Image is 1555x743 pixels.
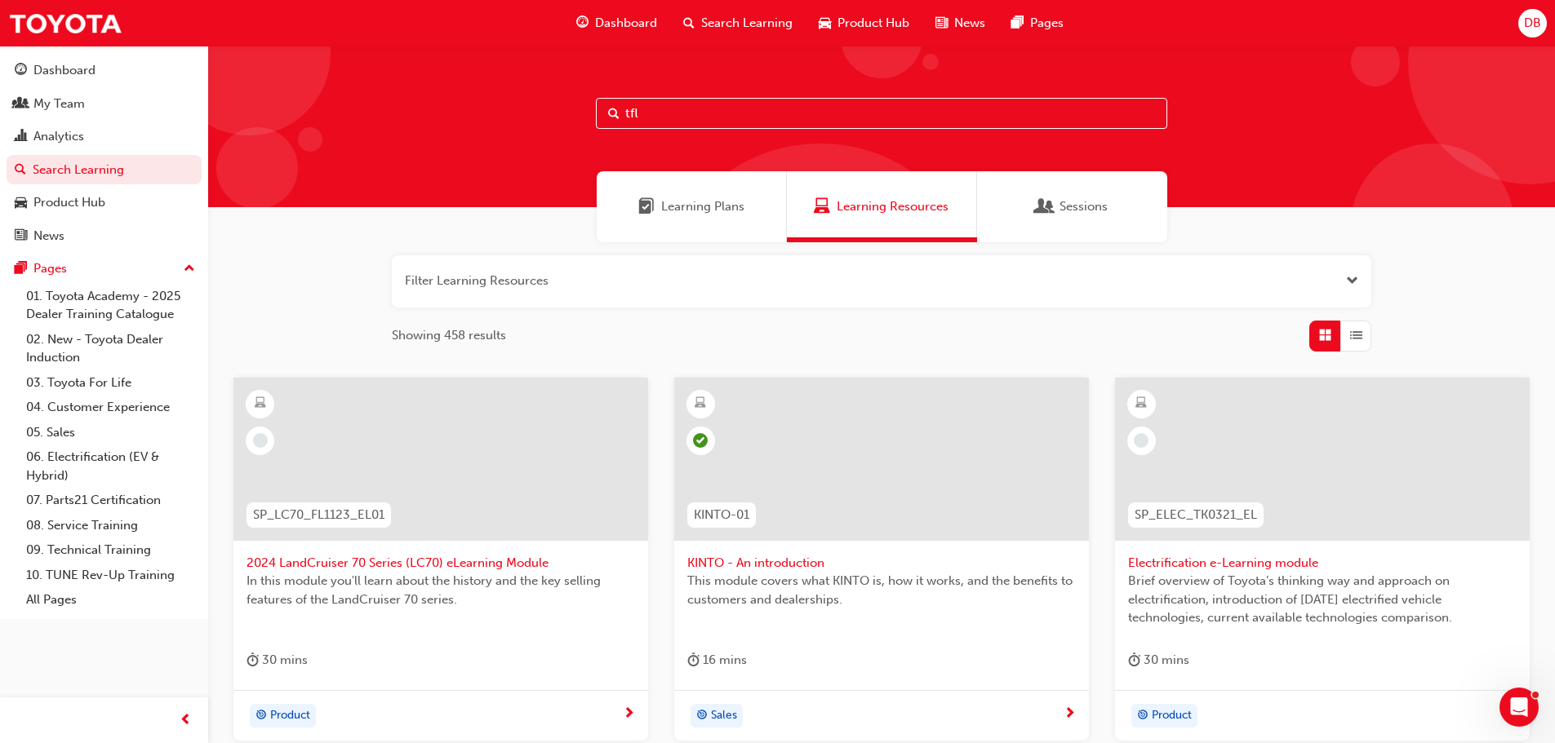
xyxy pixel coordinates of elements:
[687,650,700,670] span: duration-icon
[7,254,202,284] button: Pages
[695,393,706,414] span: learningResourceType_ELEARNING-icon
[15,229,27,244] span: news-icon
[20,537,202,563] a: 09. Technical Training
[837,197,949,216] span: Learning Resources
[15,64,27,78] span: guage-icon
[7,155,202,185] a: Search Learning
[687,554,1076,573] span: KINTO - An introduction
[1137,705,1148,727] span: target-icon
[270,706,310,725] span: Product
[33,193,105,212] div: Product Hub
[674,378,1089,741] a: KINTO-01KINTO - An introductionThis module covers what KINTO is, how it works, and the benefits t...
[1499,688,1539,727] iframe: Intercom live chat
[33,227,64,245] div: News
[33,127,84,146] div: Analytics
[20,444,202,488] a: 06. Electrification (EV & Hybrid)
[33,95,85,113] div: My Team
[814,197,830,216] span: Learning Resources
[696,705,708,727] span: target-icon
[787,171,977,242] a: Learning ResourcesLearning Resources
[233,378,648,741] a: SP_LC70_FL1123_EL012024 LandCruiser 70 Series (LC70) eLearning ModuleIn this module you'll learn ...
[1011,13,1024,33] span: pages-icon
[806,7,922,40] a: car-iconProduct Hub
[20,327,202,370] a: 02. New - Toyota Dealer Induction
[687,650,747,670] div: 16 mins
[1152,706,1192,725] span: Product
[15,262,27,276] span: pages-icon
[1135,393,1147,414] span: learningResourceType_ELEARNING-icon
[977,171,1167,242] a: SessionsSessions
[935,13,948,33] span: news-icon
[683,13,695,33] span: search-icon
[20,370,202,396] a: 03. Toyota For Life
[255,705,267,727] span: target-icon
[1115,378,1530,741] a: SP_ELEC_TK0321_ELElectrification e-Learning moduleBrief overview of Toyota’s thinking way and app...
[576,13,589,33] span: guage-icon
[253,433,268,448] span: learningRecordVerb_NONE-icon
[1346,272,1358,290] button: Open the filter
[392,326,506,345] span: Showing 458 results
[693,433,708,448] span: learningRecordVerb_PASS-icon
[15,130,27,144] span: chart-icon
[1060,197,1108,216] span: Sessions
[687,572,1076,608] span: This module covers what KINTO is, how it works, and the benefits to customers and dealerships.
[184,259,195,280] span: up-icon
[954,14,985,33] span: News
[1064,707,1076,722] span: next-icon
[1319,326,1331,345] span: Grid
[247,650,259,670] span: duration-icon
[7,52,202,254] button: DashboardMy TeamAnalyticsSearch LearningProduct HubNews
[1030,14,1064,33] span: Pages
[247,554,635,573] span: 2024 LandCruiser 70 Series (LC70) eLearning Module
[1350,326,1362,345] span: List
[8,5,122,42] img: Trak
[638,197,655,216] span: Learning Plans
[623,707,635,722] span: next-icon
[20,563,202,588] a: 10. TUNE Rev-Up Training
[998,7,1077,40] a: pages-iconPages
[1128,650,1140,670] span: duration-icon
[711,706,737,725] span: Sales
[661,197,744,216] span: Learning Plans
[7,55,202,86] a: Dashboard
[7,221,202,251] a: News
[20,513,202,538] a: 08. Service Training
[1135,506,1257,524] span: SP_ELEC_TK0321_EL
[7,122,202,152] a: Analytics
[694,506,749,524] span: KINTO-01
[1524,14,1541,33] span: DB
[1037,197,1053,216] span: Sessions
[1134,433,1148,448] span: learningRecordVerb_NONE-icon
[596,98,1167,129] input: Search...
[253,506,384,524] span: SP_LC70_FL1123_EL01
[819,13,831,33] span: car-icon
[15,97,27,112] span: people-icon
[597,171,787,242] a: Learning PlansLearning Plans
[20,284,202,327] a: 01. Toyota Academy - 2025 Dealer Training Catalogue
[180,710,192,731] span: prev-icon
[33,61,96,80] div: Dashboard
[247,572,635,608] span: In this module you'll learn about the history and the key selling features of the LandCruiser 70 ...
[20,420,202,445] a: 05. Sales
[20,488,202,513] a: 07. Parts21 Certification
[15,163,26,178] span: search-icon
[15,196,27,210] span: car-icon
[7,89,202,119] a: My Team
[595,14,657,33] span: Dashboard
[247,650,308,670] div: 30 mins
[1518,9,1547,38] button: DB
[7,188,202,218] a: Product Hub
[701,14,793,33] span: Search Learning
[670,7,806,40] a: search-iconSearch Learning
[837,14,909,33] span: Product Hub
[1128,650,1189,670] div: 30 mins
[255,393,266,414] span: learningResourceType_ELEARNING-icon
[20,395,202,420] a: 04. Customer Experience
[33,259,67,278] div: Pages
[608,104,620,123] span: Search
[20,587,202,613] a: All Pages
[1128,554,1517,573] span: Electrification e-Learning module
